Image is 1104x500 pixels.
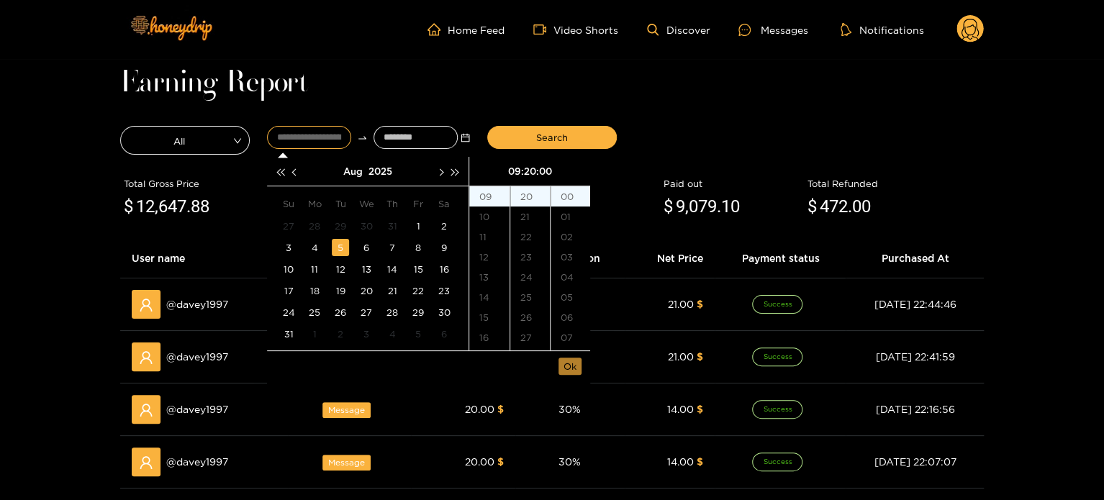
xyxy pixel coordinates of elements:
div: 16 [435,260,453,278]
div: 26 [332,304,349,321]
div: 08 [551,347,590,368]
td: 2025-08-22 [405,280,431,301]
td: 2025-08-06 [353,237,379,258]
th: Th [379,192,405,215]
div: 22 [410,282,427,299]
button: Ok [558,358,582,375]
span: user [139,455,153,470]
td: 2025-08-07 [379,237,405,258]
div: 1 [410,217,427,235]
div: 04 [551,267,590,287]
div: 29 [410,304,427,321]
div: 27 [358,304,375,321]
td: 2025-08-13 [353,258,379,280]
span: 21.00 [668,351,694,362]
div: 05 [551,287,590,307]
span: 9,079 [676,196,717,217]
span: home [427,23,448,36]
th: Net Price [625,239,715,278]
td: 2025-08-05 [327,237,353,258]
td: 2025-08-24 [276,301,302,323]
span: [DATE] 22:16:56 [875,404,954,414]
div: 06 [551,307,590,327]
h1: Earning Report [120,73,984,94]
div: 17 [280,282,297,299]
a: Video Shorts [533,23,618,36]
th: User name [120,239,288,278]
th: Su [276,192,302,215]
div: 11 [306,260,323,278]
div: 31 [280,325,297,342]
td: 2025-08-01 [405,215,431,237]
span: 21.00 [668,299,694,309]
span: to [357,132,368,143]
div: 1 [306,325,323,342]
td: 2025-08-25 [302,301,327,323]
div: 25 [306,304,323,321]
div: 23 [510,247,550,267]
span: Message [322,402,371,418]
span: $ [497,456,504,467]
td: 2025-08-28 [379,301,405,323]
div: 10 [280,260,297,278]
td: 2025-08-16 [431,258,457,280]
div: 4 [306,239,323,256]
div: 09:20:00 [475,157,584,186]
td: 2025-07-30 [353,215,379,237]
div: 30 [435,304,453,321]
button: Notifications [836,22,928,37]
td: 2025-09-01 [302,323,327,345]
td: 2025-08-14 [379,258,405,280]
span: $ [697,299,703,309]
span: 20.00 [465,456,494,467]
span: $ [124,194,133,221]
span: Search [536,130,568,145]
td: 2025-07-29 [327,215,353,237]
span: 12,647 [136,196,186,217]
td: 2025-08-19 [327,280,353,301]
td: 2025-08-18 [302,280,327,301]
div: 9 [435,239,453,256]
span: @ davey1997 [166,401,228,417]
div: 12 [469,247,510,267]
div: 27 [280,217,297,235]
div: 18 [306,282,323,299]
div: 03 [551,247,590,267]
div: 15 [410,260,427,278]
button: Aug [343,157,363,186]
span: Message [322,455,371,471]
div: 28 [384,304,401,321]
th: Purchased At [846,239,984,278]
span: 30 % [558,404,581,414]
span: [DATE] 22:44:46 [874,299,956,309]
span: .88 [186,196,209,217]
div: 4 [384,325,401,342]
span: @ davey1997 [166,296,228,312]
td: 2025-08-30 [431,301,457,323]
div: Total Refunded [807,176,980,191]
span: $ [697,404,703,414]
span: All [121,130,249,150]
td: 2025-09-03 [353,323,379,345]
span: 30 % [558,456,581,467]
span: $ [697,456,703,467]
div: 30 [358,217,375,235]
td: 2025-08-29 [405,301,431,323]
td: 2025-08-09 [431,237,457,258]
div: 31 [384,217,401,235]
td: 2025-09-05 [405,323,431,345]
div: 2 [332,325,349,342]
td: 2025-08-31 [276,323,302,345]
div: 25 [510,287,550,307]
div: 14 [384,260,401,278]
div: 17 [469,347,510,368]
div: 19 [332,282,349,299]
th: Tu [327,192,353,215]
td: 2025-08-15 [405,258,431,280]
div: 5 [410,325,427,342]
div: 24 [510,267,550,287]
span: @ davey1997 [166,349,228,365]
div: Paid out [664,176,800,191]
span: 14.00 [667,404,694,414]
div: 07 [551,327,590,347]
